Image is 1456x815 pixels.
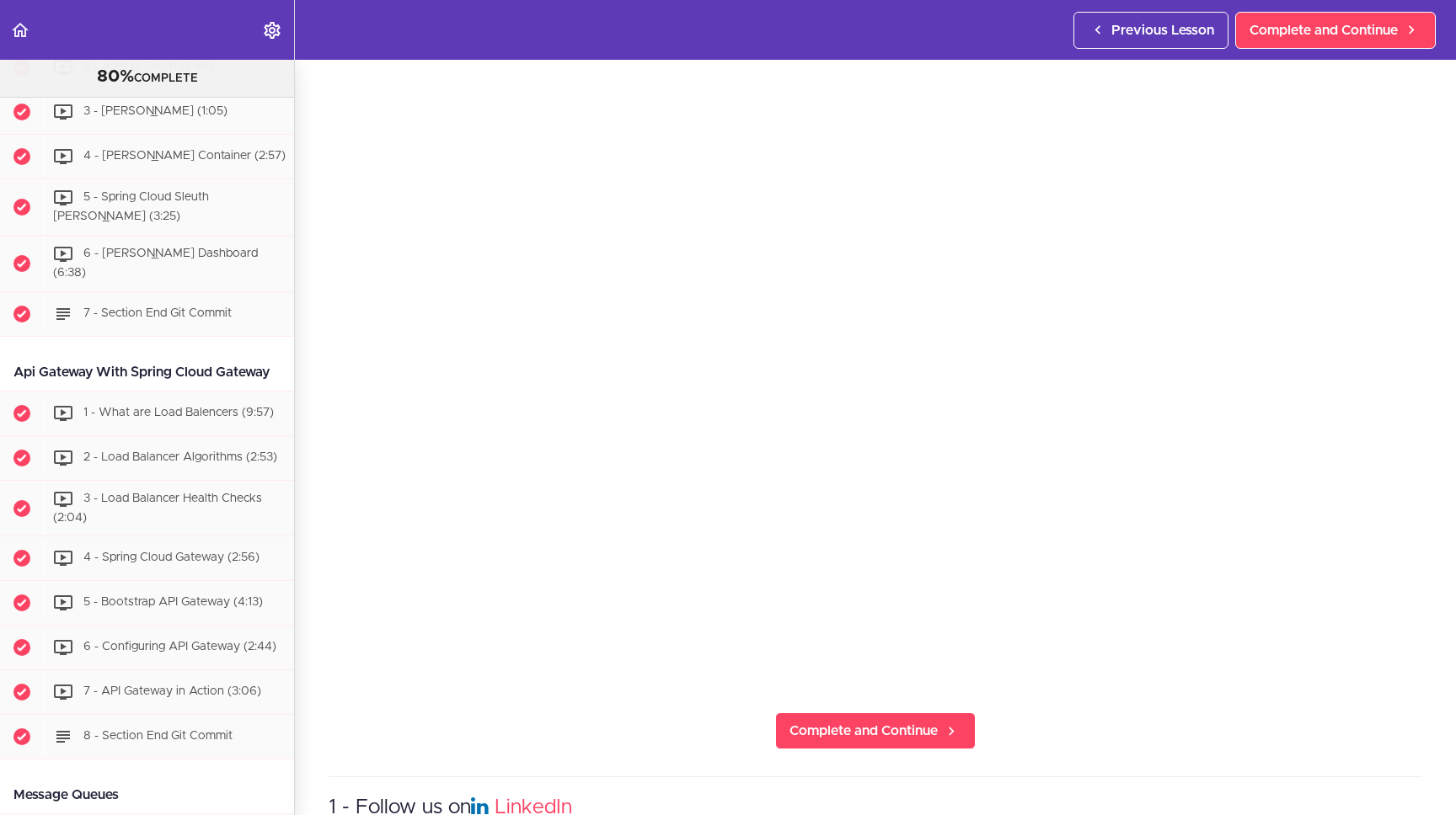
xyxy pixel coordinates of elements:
[83,597,263,609] span: 5 - Bootstrap API Gateway (4:13)
[790,721,938,741] span: Complete and Continue
[83,642,276,653] span: 6 - Configuring API Gateway (2:44)
[1111,20,1214,40] span: Previous Lesson
[83,151,286,162] span: 4 - [PERSON_NAME] Container (2:57)
[83,686,261,698] span: 7 - API Gateway in Action (3:06)
[53,248,258,279] span: 6 - [PERSON_NAME] Dashboard (6:38)
[10,20,30,40] svg: Back to course curriculum
[83,307,232,319] span: 7 - Section End Git Commit
[329,71,1422,685] iframe: Video Player
[1250,20,1398,40] span: Complete and Continue
[262,20,282,40] svg: Settings Menu
[775,712,976,749] a: Complete and Continue
[1073,12,1228,49] a: Previous Lesson
[53,192,209,223] span: 5 - Spring Cloud Sleuth [PERSON_NAME] (3:25)
[97,68,134,85] span: 80%
[1235,12,1436,49] a: Complete and Continue
[83,451,277,463] span: 2 - Load Balancer Algorithms (2:53)
[83,407,274,418] span: 1 - What are Load Balencers (9:57)
[53,493,262,524] span: 3 - Load Balancer Health Checks (2:04)
[83,731,233,743] span: 8 - Section End Git Commit
[83,552,260,564] span: 4 - Spring Cloud Gateway (2:56)
[83,106,227,118] span: 3 - [PERSON_NAME] (1:05)
[21,67,273,88] div: COMPLETE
